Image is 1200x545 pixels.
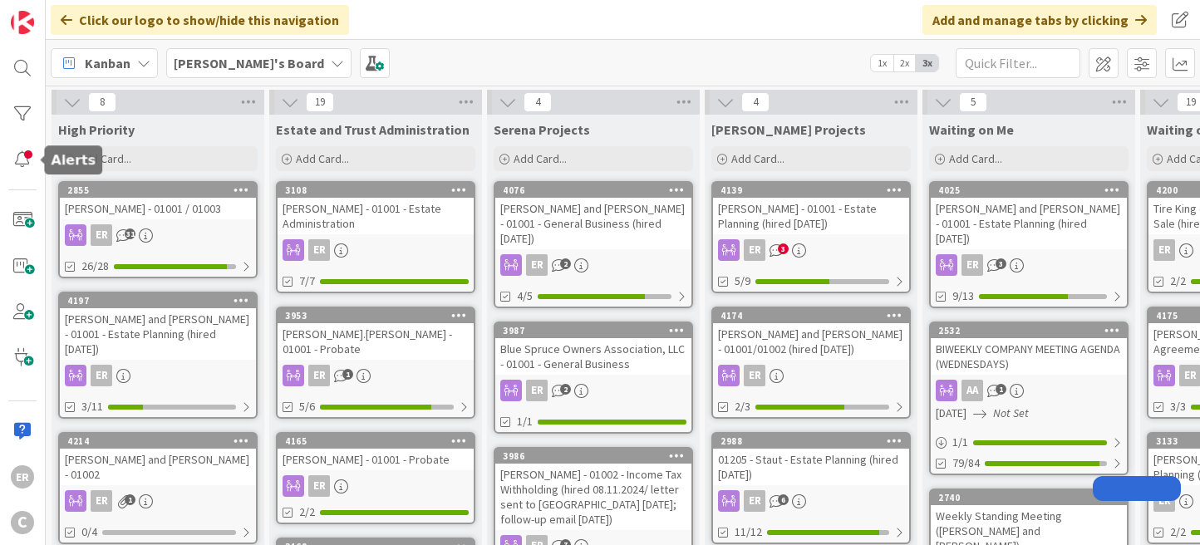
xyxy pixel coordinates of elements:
div: 3953[PERSON_NAME].[PERSON_NAME] - 01001 - Probate [278,308,474,360]
div: 4197[PERSON_NAME] and [PERSON_NAME] - 01001 - Estate Planning (hired [DATE]) [60,293,256,360]
div: [PERSON_NAME] and [PERSON_NAME] - 01001 - General Business (hired [DATE]) [495,198,691,249]
div: 4139 [720,184,909,196]
div: 4165 [278,434,474,449]
span: 19 [306,92,334,112]
div: ER [961,254,983,276]
div: 01205 - Staut - Estate Planning (hired [DATE]) [713,449,909,485]
div: 4165 [285,435,474,447]
div: ER [308,475,330,497]
span: 3 [996,258,1006,269]
div: [PERSON_NAME] - 01002 - Income Tax Withholding (hired 08.11.2024/ letter sent to [GEOGRAPHIC_DATA... [495,464,691,530]
span: 1/1 [517,413,533,430]
span: Add Card... [296,151,349,166]
div: [PERSON_NAME].[PERSON_NAME] - 01001 - Probate [278,323,474,360]
span: 7/7 [299,272,315,290]
div: 4197 [60,293,256,308]
div: 2855[PERSON_NAME] - 01001 / 01003 [60,183,256,219]
div: ER [278,365,474,386]
div: 4025 [931,183,1127,198]
span: 4 [741,92,770,112]
div: 1/1 [931,432,1127,453]
span: Add Card... [731,151,784,166]
div: 2855 [67,184,256,196]
span: 2 [560,258,571,269]
div: ER [495,380,691,401]
div: 3953 [278,308,474,323]
div: 2988 [713,434,909,449]
div: Click our logo to show/hide this navigation [51,5,349,35]
div: BIWEEKLY COMPANY MEETING AGENDA (WEDNESDAYS) [931,338,1127,375]
span: 5/6 [299,398,315,415]
div: 3953 [285,310,474,322]
div: 4139[PERSON_NAME] - 01001 - Estate Planning (hired [DATE]) [713,183,909,234]
div: [PERSON_NAME] - 01001 - Estate Administration [278,198,474,234]
h5: Alerts [51,152,96,168]
div: 4076[PERSON_NAME] and [PERSON_NAME] - 01001 - General Business (hired [DATE]) [495,183,691,249]
span: Serena Projects [494,121,590,138]
div: ER [1153,490,1175,512]
div: ER [91,365,112,386]
div: Blue Spruce Owners Association, LLC - 01001 - General Business [495,338,691,375]
span: 26/28 [81,258,109,275]
div: ER [744,365,765,386]
span: 5 [959,92,987,112]
span: 2/2 [1170,272,1186,290]
div: ER [1153,239,1175,261]
div: [PERSON_NAME] - 01001 - Estate Planning (hired [DATE]) [713,198,909,234]
div: ER [60,365,256,386]
span: 1x [871,55,893,71]
div: 3987Blue Spruce Owners Association, LLC - 01001 - General Business [495,323,691,375]
div: ER [60,490,256,512]
div: 4076 [495,183,691,198]
div: [PERSON_NAME] and [PERSON_NAME] - 01001 - Estate Planning (hired [DATE]) [931,198,1127,249]
div: AA [931,380,1127,401]
div: C [11,511,34,534]
div: ER [713,490,909,512]
div: 4174 [713,308,909,323]
div: 4165[PERSON_NAME] - 01001 - Probate [278,434,474,470]
span: 4 [524,92,552,112]
div: 2740 [931,490,1127,505]
span: 4/5 [517,287,533,305]
span: Add Card... [514,151,567,166]
div: 4025[PERSON_NAME] and [PERSON_NAME] - 01001 - Estate Planning (hired [DATE]) [931,183,1127,249]
div: 2740 [938,492,1127,503]
div: 4174 [720,310,909,322]
span: 8 [88,92,116,112]
span: Estate and Trust Administration [276,121,470,138]
div: ER [931,254,1127,276]
i: Not Set [993,405,1029,420]
div: 2532 [931,323,1127,338]
span: 3/3 [1170,398,1186,415]
span: 2 [560,384,571,395]
div: 2988 [720,435,909,447]
div: 4139 [713,183,909,198]
div: Add and manage tabs by clicking [922,5,1157,35]
span: 11/12 [735,523,762,541]
div: [PERSON_NAME] - 01001 / 01003 [60,198,256,219]
div: 4214 [67,435,256,447]
span: 2/3 [735,398,750,415]
div: AA [961,380,983,401]
div: 3987 [503,325,691,336]
div: 3987 [495,323,691,338]
div: ER [308,239,330,261]
div: 3986 [495,449,691,464]
div: ER [91,490,112,512]
span: 1 [125,494,135,505]
span: Waiting on Me [929,121,1014,138]
span: High Priority [58,121,135,138]
div: [PERSON_NAME] and [PERSON_NAME] - 01001/01002 (hired [DATE]) [713,323,909,360]
div: [PERSON_NAME] - 01001 - Probate [278,449,474,470]
span: 1 [996,384,1006,395]
div: 3108 [278,183,474,198]
div: 4174[PERSON_NAME] and [PERSON_NAME] - 01001/01002 (hired [DATE]) [713,308,909,360]
span: Kanban [85,53,130,73]
div: ER [713,365,909,386]
div: ER [278,475,474,497]
span: 1 [342,369,353,380]
span: 5/9 [735,272,750,290]
div: ER [91,224,112,246]
div: 4076 [503,184,691,196]
span: 6 [778,494,789,505]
